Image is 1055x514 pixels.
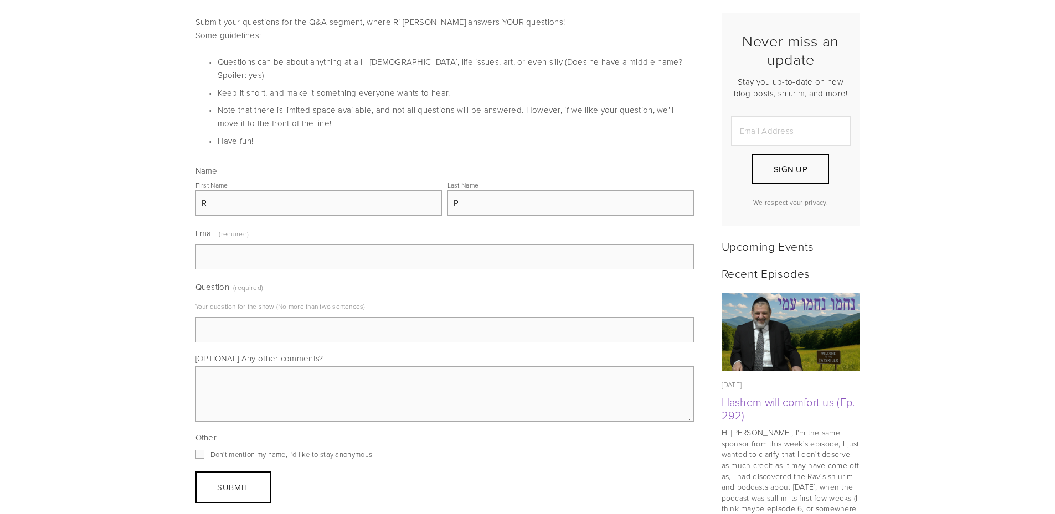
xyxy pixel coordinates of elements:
[219,226,249,242] span: (required)
[752,154,828,184] button: Sign Up
[218,134,694,148] p: Have fun!
[218,103,694,130] p: Note that there is limited space available, and not all questions will be answered. However, if w...
[218,55,694,82] p: Questions can be about anything at all - [DEMOGRAPHIC_DATA], life issues, art, or even silly (Doe...
[722,239,860,253] h2: Upcoming Events
[195,180,228,190] div: First Name
[731,76,851,99] p: Stay you up-to-date on new blog posts, shiurim, and more!
[195,471,271,503] button: SubmitSubmit
[731,116,851,146] input: Email Address
[195,298,694,315] p: Your question for the show (No more than two sentences)
[721,293,860,371] img: Hashem will comfort us (Ep. 292)
[731,198,851,207] p: We respect your privacy.
[195,227,215,239] span: Email
[195,352,323,364] span: [OPTIONAL] Any other comments?
[722,293,860,371] a: Hashem will comfort us (Ep. 292)
[731,32,851,68] h2: Never miss an update
[722,394,855,423] a: Hashem will comfort us (Ep. 292)
[195,281,229,293] span: Question
[774,163,807,175] span: Sign Up
[210,449,373,459] span: Don't mention my name, I'd like to stay anonymous
[195,450,204,459] input: Don't mention my name, I'd like to stay anonymous
[195,432,217,443] span: Other
[722,266,860,280] h2: Recent Episodes
[447,180,479,190] div: Last Name
[195,15,694,42] p: Submit your questions for the Q&A segment, where R’ [PERSON_NAME] answers YOUR questions! Some gu...
[233,279,263,295] span: (required)
[195,165,218,176] span: Name
[218,86,694,100] p: Keep it short, and make it something everyone wants to hear.
[217,481,249,493] span: Submit
[722,380,742,390] time: [DATE]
